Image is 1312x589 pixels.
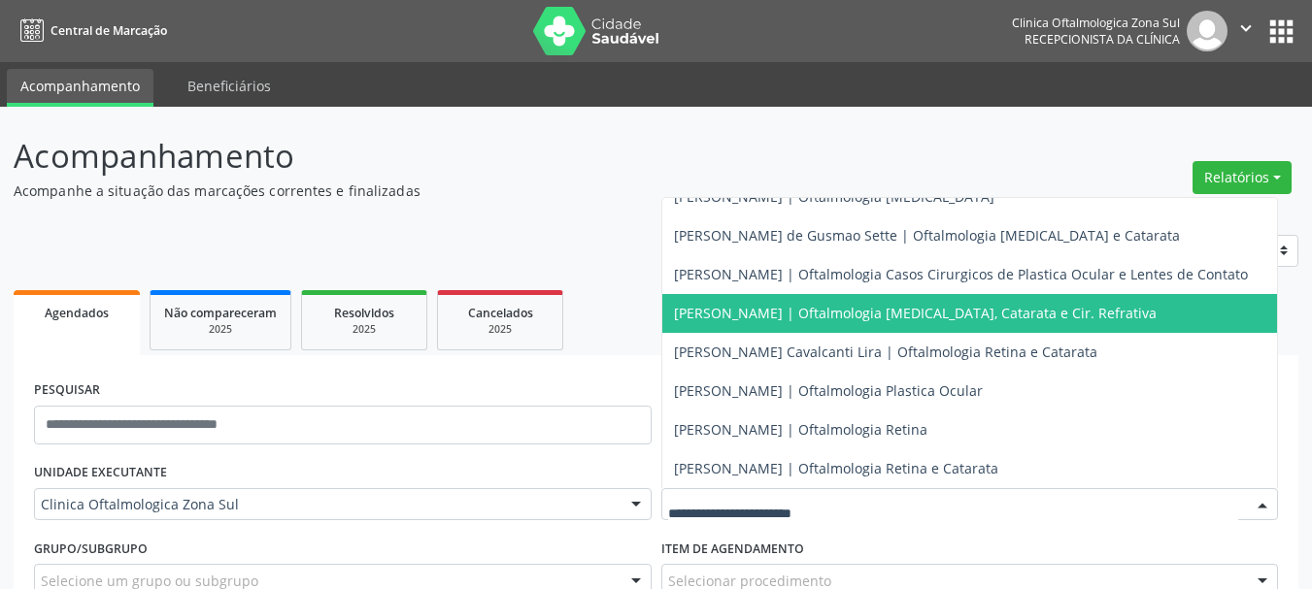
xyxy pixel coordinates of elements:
span: [PERSON_NAME] Cavalcanti Lira | Oftalmologia Retina e Catarata [674,343,1097,361]
a: Beneficiários [174,69,285,103]
button: Relatórios [1193,161,1292,194]
span: Agendados [45,305,109,321]
div: 2025 [164,322,277,337]
label: UNIDADE EXECUTANTE [34,458,167,488]
span: Central de Marcação [50,22,167,39]
span: Não compareceram [164,305,277,321]
span: [PERSON_NAME] | Oftalmologia [MEDICAL_DATA], Catarata e Cir. Refrativa [674,304,1157,322]
label: Item de agendamento [661,534,804,564]
button: apps [1264,15,1298,49]
label: PESQUISAR [34,376,100,406]
a: Acompanhamento [7,69,153,107]
p: Acompanhamento [14,132,913,180]
a: Central de Marcação [14,15,167,47]
span: [PERSON_NAME] | Oftalmologia Retina [674,420,927,439]
span: [PERSON_NAME] | Oftalmologia Retina e Catarata [674,459,998,477]
label: Grupo/Subgrupo [34,534,148,564]
span: Recepcionista da clínica [1025,31,1180,48]
div: 2025 [452,322,549,337]
img: img [1187,11,1228,51]
div: 2025 [316,322,413,337]
p: Acompanhe a situação das marcações correntes e finalizadas [14,180,913,201]
i:  [1235,17,1257,39]
div: Clinica Oftalmologica Zona Sul [1012,15,1180,31]
span: Cancelados [468,305,533,321]
button:  [1228,11,1264,51]
span: Resolvidos [334,305,394,321]
span: [PERSON_NAME] de Gusmao Sette | Oftalmologia [MEDICAL_DATA] e Catarata [674,226,1180,245]
span: [PERSON_NAME] | Oftalmologia Plastica Ocular [674,381,983,400]
span: [PERSON_NAME] | Oftalmologia Casos Cirurgicos de Plastica Ocular e Lentes de Contato [674,265,1248,283]
span: Clinica Oftalmologica Zona Sul [41,495,612,514]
